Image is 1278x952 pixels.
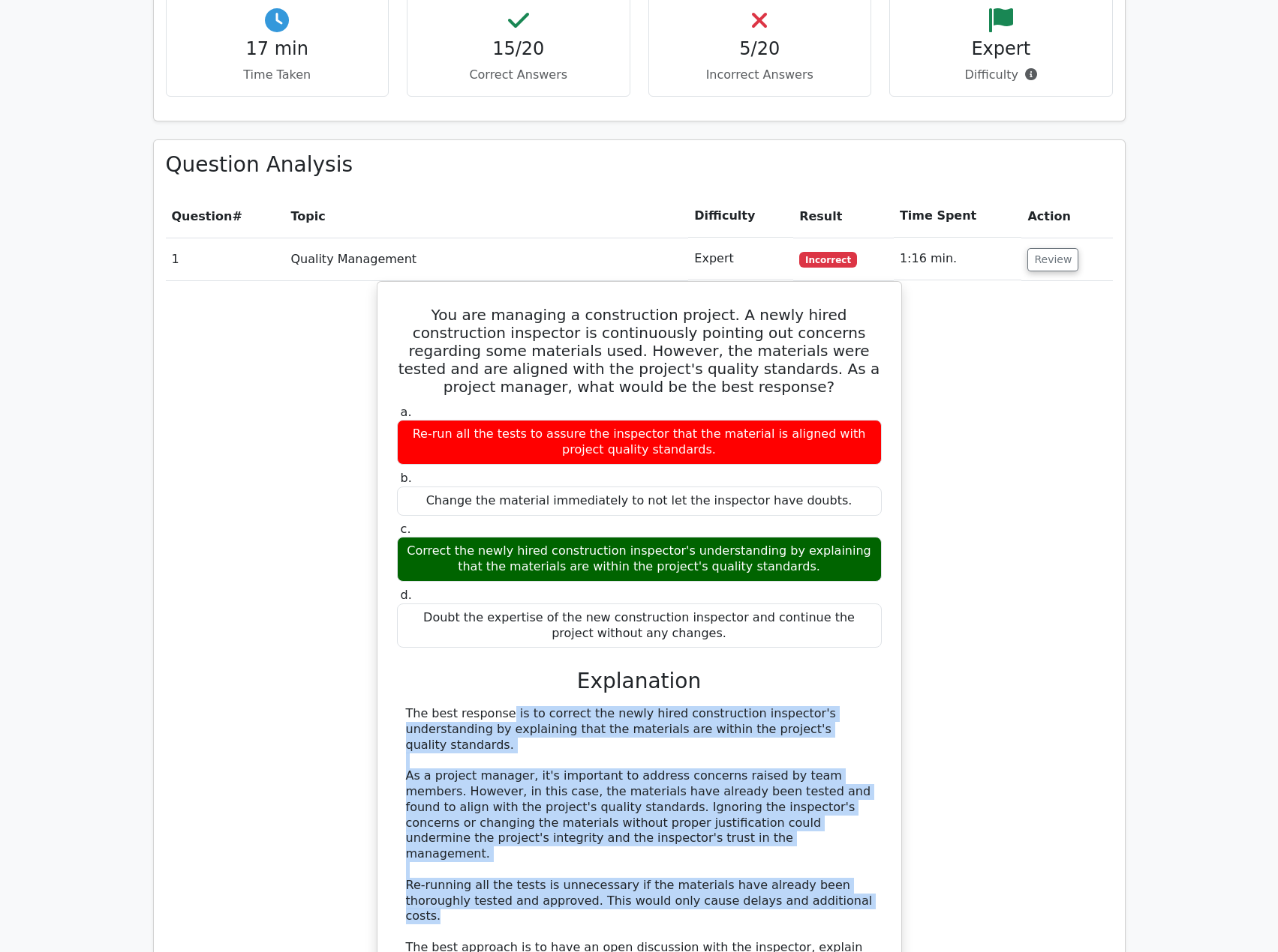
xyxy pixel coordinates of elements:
p: Time Taken [179,66,377,84]
h3: Explanation [406,669,873,694]
span: Question [172,209,233,223]
th: Time Spent [894,195,1022,238]
span: a. [401,405,412,419]
th: Action [1021,195,1112,238]
span: b. [401,471,412,485]
h5: You are managing a construction project. A newly hired construction inspector is continuously poi... [395,306,883,396]
span: Incorrect [799,252,857,267]
h3: Question Analysis [166,152,1113,178]
th: Difficulty [688,195,793,238]
th: # [166,195,285,238]
th: Result [793,195,894,238]
button: Review [1027,248,1078,271]
h4: Expert [902,38,1100,60]
h4: 17 min [179,38,377,60]
h4: 15/20 [419,38,618,60]
div: Re-run all the tests to assure the inspector that the material is aligned with project quality st... [397,420,882,465]
span: c. [401,522,411,536]
h4: 5/20 [661,38,859,60]
div: Change the material immediately to not let the inspector have doubts. [397,486,882,516]
p: Difficulty [902,66,1100,84]
div: Doubt the expertise of the new construction inspector and continue the project without any changes. [397,603,882,648]
td: Expert [688,238,793,280]
td: Quality Management [284,238,688,280]
p: Incorrect Answers [661,66,859,84]
td: 1:16 min. [894,238,1022,280]
th: Topic [284,195,688,238]
td: 1 [166,238,285,280]
span: d. [401,588,412,602]
p: Correct Answers [419,66,618,84]
div: Correct the newly hired construction inspector's understanding by explaining that the materials a... [397,537,882,582]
